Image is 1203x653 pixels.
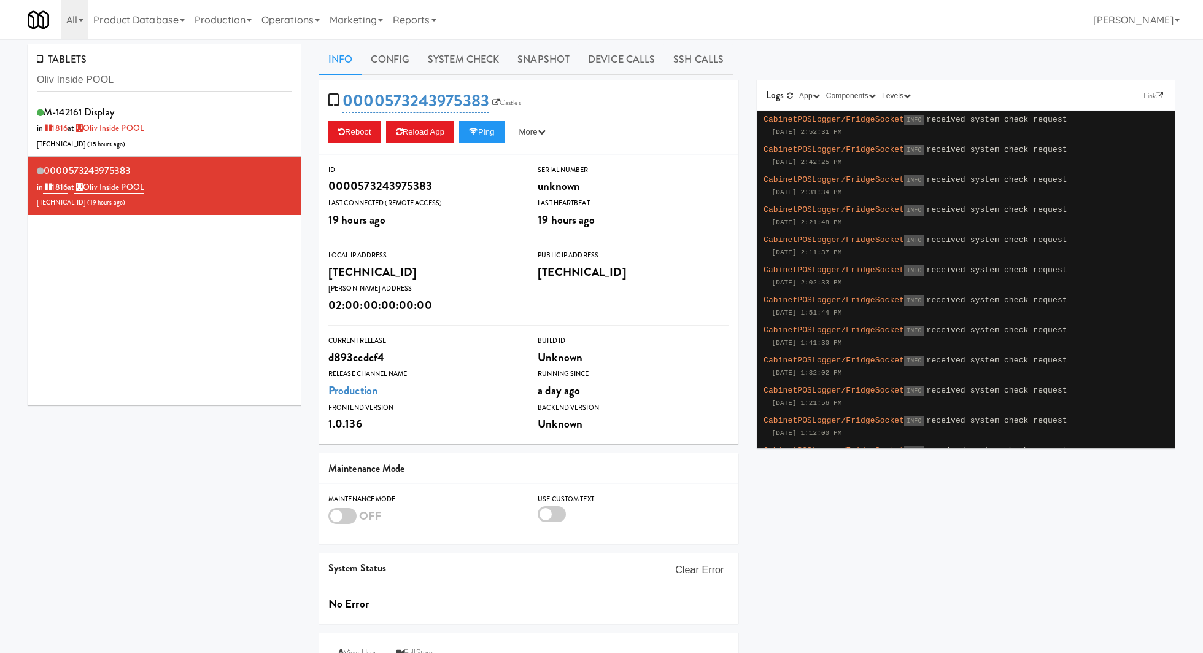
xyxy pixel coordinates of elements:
[359,507,382,524] span: OFF
[772,429,842,437] span: [DATE] 1:12:00 PM
[328,283,519,295] div: [PERSON_NAME] Address
[37,181,68,193] span: in
[43,122,68,134] a: 1816
[328,493,519,506] div: Maintenance Mode
[44,105,114,119] span: M-142161 Display
[904,356,924,366] span: INFO
[43,181,68,194] a: 1816
[319,44,362,75] a: Info
[538,262,729,283] div: [TECHNICAL_ID]
[28,9,49,31] img: Micromart
[90,139,123,149] span: 15 hours ago
[37,52,87,66] span: TABLETS
[459,121,505,143] button: Ping
[579,44,664,75] a: Device Calls
[538,493,729,506] div: Use Custom Text
[328,368,519,380] div: Release Channel Name
[904,326,924,336] span: INFO
[927,416,1067,425] span: received system check request
[764,386,904,395] span: CabinetPOSLogger/FridgeSocket
[28,98,301,157] li: M-142161 Displayin 1816at Oliv Inside POOL[TECHNICAL_ID] (15 hours ago)
[538,176,729,197] div: unknown
[328,402,519,414] div: Frontend Version
[927,235,1067,244] span: received system check request
[538,249,729,262] div: Public IP Address
[44,163,130,178] span: 0000573243975383
[328,176,519,197] div: 0000573243975383
[772,369,842,377] span: [DATE] 1:32:02 PM
[538,368,729,380] div: Running Since
[328,335,519,347] div: Current Release
[328,197,519,209] div: Last Connected (Remote Access)
[772,128,842,136] span: [DATE] 2:52:31 PM
[772,249,842,256] span: [DATE] 2:11:37 PM
[538,413,729,434] div: Unknown
[328,382,378,399] a: Production
[927,205,1067,214] span: received system check request
[766,88,784,102] span: Logs
[927,386,1067,395] span: received system check request
[74,181,144,194] a: Oliv Inside POOL
[764,145,904,154] span: CabinetPOSLogger/FridgeSocket
[68,181,144,193] span: at
[904,416,924,426] span: INFO
[328,249,519,262] div: Local IP Address
[772,219,842,226] span: [DATE] 2:21:48 PM
[538,382,580,399] span: a day ago
[538,197,729,209] div: Last Heartbeat
[509,121,555,143] button: More
[328,347,519,368] div: d893ccdcf4
[904,175,924,186] span: INFO
[904,295,924,306] span: INFO
[328,164,519,176] div: ID
[90,198,123,207] span: 19 hours ago
[904,205,924,216] span: INFO
[927,115,1067,124] span: received system check request
[328,295,519,316] div: 02:00:00:00:00:00
[328,593,729,614] div: No Error
[927,295,1067,305] span: received system check request
[37,139,125,149] span: [TECHNICAL_ID] ( )
[328,121,381,143] button: Reboot
[879,90,914,102] button: Levels
[904,446,924,456] span: INFO
[764,295,904,305] span: CabinetPOSLogger/FridgeSocket
[664,44,733,75] a: SSH Calls
[904,145,924,155] span: INFO
[764,326,904,335] span: CabinetPOSLogger/FridgeSocket
[904,115,924,125] span: INFO
[508,44,579,75] a: Snapshot
[1140,90,1166,102] a: Link
[764,205,904,214] span: CabinetPOSLogger/FridgeSocket
[328,211,385,228] span: 19 hours ago
[362,44,419,75] a: Config
[37,69,292,92] input: Search tablets
[772,279,842,286] span: [DATE] 2:02:33 PM
[764,175,904,184] span: CabinetPOSLogger/FridgeSocket
[927,145,1067,154] span: received system check request
[927,175,1067,184] span: received system check request
[772,309,842,316] span: [DATE] 1:51:44 PM
[74,122,144,134] a: Oliv Inside POOL
[386,121,454,143] button: Reload App
[68,122,144,134] span: at
[904,265,924,276] span: INFO
[904,235,924,246] span: INFO
[538,402,729,414] div: Backend Version
[28,157,301,215] li: 0000573243975383in 1816at Oliv Inside POOL[TECHNICAL_ID] (19 hours ago)
[37,122,68,134] span: in
[419,44,508,75] a: System Check
[772,339,842,346] span: [DATE] 1:41:30 PM
[328,461,405,475] span: Maintenance Mode
[904,386,924,396] span: INFO
[538,347,729,368] div: Unknown
[764,446,904,455] span: CabinetPOSLogger/FridgeSocket
[37,198,125,207] span: [TECHNICAL_ID] ( )
[796,90,823,102] button: App
[772,399,842,407] span: [DATE] 1:21:56 PM
[823,90,879,102] button: Components
[927,326,1067,335] span: received system check request
[489,96,524,109] a: Castles
[328,561,386,575] span: System Status
[764,356,904,365] span: CabinetPOSLogger/FridgeSocket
